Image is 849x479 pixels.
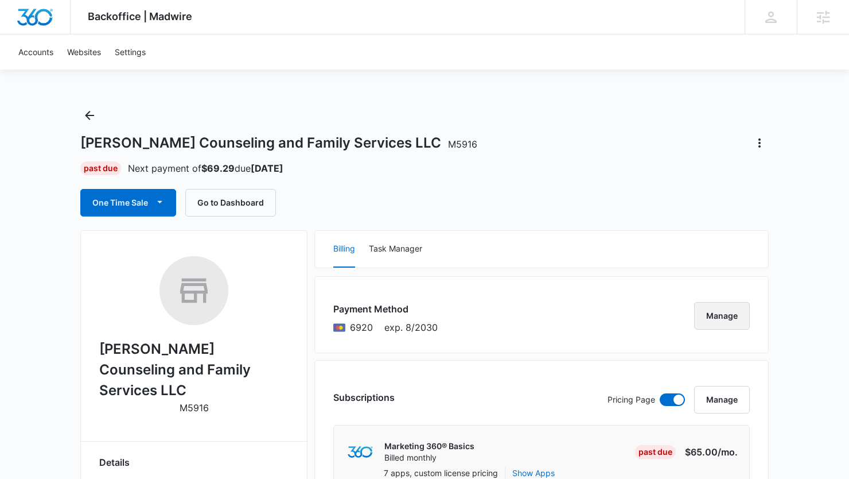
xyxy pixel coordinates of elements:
[512,467,555,479] button: Show Apps
[384,467,498,479] p: 7 apps, custom license pricing
[333,231,355,268] button: Billing
[384,320,438,334] span: exp. 8/2030
[185,189,276,217] button: Go to Dashboard
[384,441,474,452] p: Marketing 360® Basics
[99,455,130,469] span: Details
[108,34,153,69] a: Settings
[448,138,477,150] span: M5916
[80,189,176,217] button: One Time Sale
[333,391,395,404] h3: Subscriptions
[80,106,99,125] button: Back
[750,134,769,152] button: Actions
[99,339,289,401] h2: [PERSON_NAME] Counseling and Family Services LLC
[80,134,477,152] h1: [PERSON_NAME] Counseling and Family Services LLC
[333,302,438,316] h3: Payment Method
[88,10,192,22] span: Backoffice | Madwire
[80,161,121,175] div: Past Due
[384,452,474,463] p: Billed monthly
[60,34,108,69] a: Websites
[607,393,655,406] p: Pricing Page
[718,446,738,458] span: /mo.
[350,320,373,334] span: Mastercard ending with
[369,231,422,268] button: Task Manager
[635,445,676,459] div: Past Due
[180,401,209,415] p: M5916
[201,163,235,174] strong: $69.29
[128,161,283,175] p: Next payment of due
[694,302,750,330] button: Manage
[348,446,372,458] img: marketing360Logo
[694,386,750,414] button: Manage
[251,163,283,174] strong: [DATE]
[11,34,60,69] a: Accounts
[684,445,738,459] p: $65.00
